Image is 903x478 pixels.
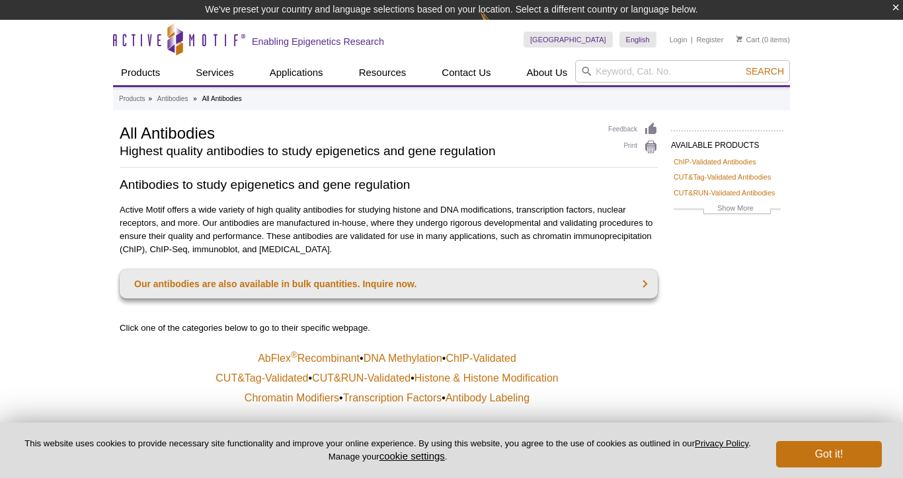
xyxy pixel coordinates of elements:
[696,35,723,44] a: Register
[695,438,748,448] a: Privacy Policy
[252,36,384,48] h2: Enabling Epigenetics Research
[216,372,308,385] a: CUT&Tag-Validated
[120,145,595,157] h2: Highest quality antibodies to study epigenetics and gene regulation
[446,392,530,405] a: Antibody Labeling
[121,349,656,368] td: • •
[674,202,781,217] a: Show More
[670,35,687,44] a: Login
[742,65,788,77] button: Search
[120,322,658,335] p: Click one of the categories below to go to their specific webpage.
[312,372,411,385] a: CUT&RUN-Validated
[446,352,516,365] a: ChIP-Validated
[120,203,658,256] p: Active Motif offers a wide variety of high quality antibodies for studying histone and DNA modifi...
[343,392,442,405] a: Transcription Factors
[119,93,145,105] a: Products
[120,269,658,298] a: Our antibodies are also available in bulk quantities. Inquire now.
[736,32,790,48] li: (0 items)
[608,140,658,154] a: Print
[379,450,445,461] button: cookie settings
[480,10,515,41] img: Change Here
[736,35,760,44] a: Cart
[157,93,188,105] a: Antibodies
[524,32,613,48] a: [GEOGRAPHIC_DATA]
[776,441,882,467] button: Got it!
[691,32,693,48] li: |
[121,369,656,388] td: • •
[674,156,756,168] a: ChIP-Validated Antibodies
[120,176,658,193] h2: Antibodies to study epigenetics and gene regulation
[608,122,658,137] a: Feedback
[671,130,783,154] h2: AVAILABLE PRODUCTS
[736,36,742,42] img: Your Cart
[619,32,656,48] a: English
[746,66,784,77] span: Search
[202,95,242,102] li: All Antibodies
[414,372,559,385] a: Histone & Histone Modification
[120,122,595,142] h1: All Antibodies
[258,352,360,365] a: AbFlex®Recombinant
[351,60,414,85] a: Resources
[21,438,754,463] p: This website uses cookies to provide necessary site functionality and improve your online experie...
[113,60,168,85] a: Products
[291,350,297,360] sup: ®
[148,95,152,102] li: »
[193,95,197,102] li: »
[364,352,442,365] a: DNA Methylation
[188,60,242,85] a: Services
[674,171,771,183] a: CUT&Tag-Validated Antibodies
[121,389,656,407] td: • •
[674,187,775,199] a: CUT&RUN-Validated Antibodies
[262,60,331,85] a: Applications
[519,60,576,85] a: About Us
[245,392,339,405] a: Chromatin Modifiers
[575,60,790,83] input: Keyword, Cat. No.
[434,60,498,85] a: Contact Us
